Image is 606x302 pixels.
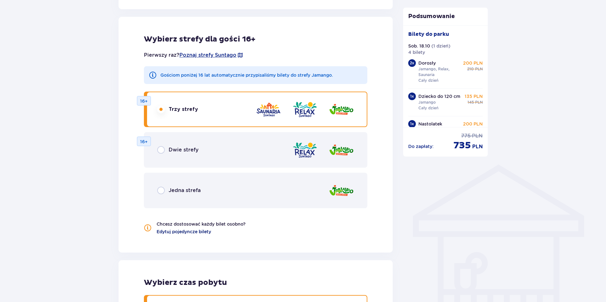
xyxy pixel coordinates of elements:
p: Jamango, Relax, Saunaria [418,66,462,78]
span: 210 [467,66,474,72]
p: 135 PLN [465,93,483,100]
span: 775 [461,132,471,139]
p: Podsumowanie [403,13,488,20]
p: Dziecko do 120 cm [418,93,460,100]
img: Jamango [329,141,354,159]
p: Dorosły [418,60,436,66]
h2: Wybierz strefy dla gości 16+ [144,35,367,44]
h2: Wybierz czas pobytu [144,278,367,287]
a: Poznaj strefy Suntago [179,52,236,59]
p: Do zapłaty : [408,143,434,150]
img: Relax [292,141,318,159]
img: Saunaria [256,100,281,119]
span: 735 [454,139,471,151]
img: Relax [292,100,318,119]
p: Jamango [418,100,436,105]
img: Jamango [329,100,354,119]
p: Gościom poniżej 16 lat automatycznie przypisaliśmy bilety do strefy Jamango. [160,72,333,78]
span: 145 [467,100,474,105]
span: Jedna strefa [169,187,201,194]
p: Sob. 18.10 [408,43,430,49]
p: Bilety do parku [408,31,449,38]
span: Dwie strefy [169,146,198,153]
p: 16+ [140,98,148,104]
p: ( 1 dzień ) [431,43,450,49]
span: PLN [475,100,483,105]
span: PLN [475,66,483,72]
p: 4 bilety [408,49,425,55]
span: PLN [472,143,483,150]
p: Pierwszy raz? [144,52,243,59]
p: Cały dzień [418,105,438,111]
img: Jamango [329,182,354,200]
div: 1 x [408,120,416,128]
div: 2 x [408,59,416,67]
p: Cały dzień [418,78,438,83]
p: 200 PLN [463,121,483,127]
span: PLN [472,132,483,139]
span: Trzy strefy [169,106,198,113]
p: 200 PLN [463,60,483,66]
p: Chcesz dostosować każdy bilet osobno? [157,221,246,227]
p: Nastolatek [418,121,442,127]
div: 1 x [408,93,416,100]
p: 16+ [140,138,148,145]
a: Edytuj pojedyncze bilety [157,228,211,235]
